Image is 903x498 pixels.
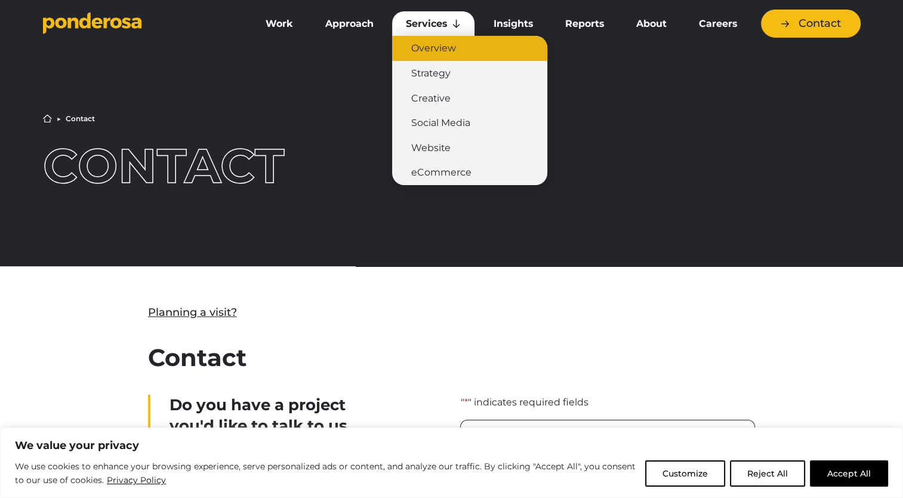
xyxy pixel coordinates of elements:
div: Do you have a project you'd like to talk to us about? [148,395,380,457]
button: Accept All [810,460,888,487]
p: " " indicates required fields [460,395,755,410]
a: eCommerce [392,160,547,185]
a: Work [252,11,307,36]
a: Reports [551,11,618,36]
h2: Contact [148,340,756,376]
a: Planning a visit? [148,305,237,321]
a: Website [392,136,547,161]
a: Social Media [392,110,547,136]
p: We value your privacy [15,438,888,453]
p: We use cookies to enhance your browsing experience, serve personalized ads or content, and analyz... [15,460,636,488]
a: Insights [479,11,546,36]
a: Overview [392,36,547,61]
li: ▶︎ [57,115,61,122]
a: About [622,11,680,36]
a: Contact [761,10,861,38]
a: Approach [312,11,387,36]
a: Careers [685,11,751,36]
li: Contact [66,115,95,122]
button: Reject All [730,460,805,487]
a: Strategy [392,61,547,86]
a: Home [43,114,52,123]
a: Creative [392,86,547,111]
a: Go to homepage [43,12,234,36]
h1: Contact [43,142,373,190]
a: Services [392,11,474,36]
a: Privacy Policy [106,473,167,487]
button: Customize [645,460,725,487]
